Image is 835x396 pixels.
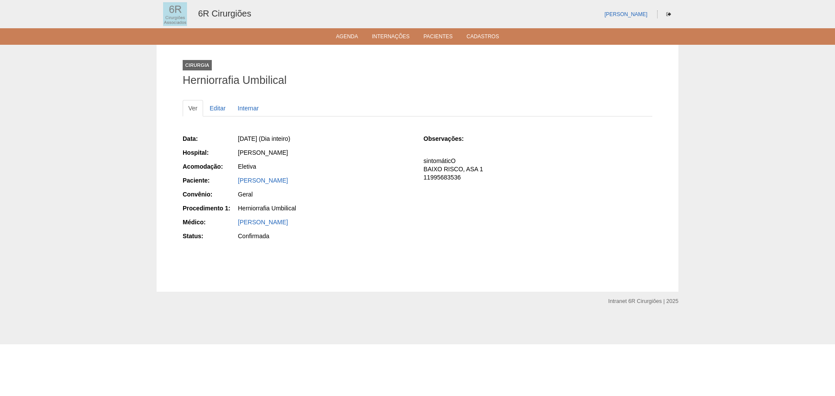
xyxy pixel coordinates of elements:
div: Observações: [424,134,478,143]
a: Editar [204,100,231,116]
div: Data: [183,134,237,143]
a: Internações [372,33,410,42]
a: [PERSON_NAME] [605,11,648,17]
div: Cirurgia [183,60,212,70]
a: [PERSON_NAME] [238,177,288,184]
div: Paciente: [183,176,237,185]
a: Cadastros [467,33,499,42]
div: Herniorrafia Umbilical [238,204,411,213]
a: Pacientes [424,33,453,42]
p: sintomáticO BAIXO RISCO, ASA 1 11995683536 [424,157,652,182]
span: [DATE] (Dia inteiro) [238,135,290,142]
a: [PERSON_NAME] [238,219,288,226]
div: Geral [238,190,411,199]
i: Sair [666,12,671,17]
a: 6R Cirurgiões [198,9,251,18]
h1: Herniorrafia Umbilical [183,75,652,86]
div: Procedimento 1: [183,204,237,213]
div: Hospital: [183,148,237,157]
div: Intranet 6R Cirurgiões | 2025 [608,297,678,306]
div: [PERSON_NAME] [238,148,411,157]
div: Acomodação: [183,162,237,171]
a: Ver [183,100,203,116]
a: Agenda [336,33,358,42]
div: Médico: [183,218,237,226]
div: Confirmada [238,232,411,240]
div: Status: [183,232,237,240]
a: Internar [232,100,264,116]
div: Convênio: [183,190,237,199]
div: Eletiva [238,162,411,171]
